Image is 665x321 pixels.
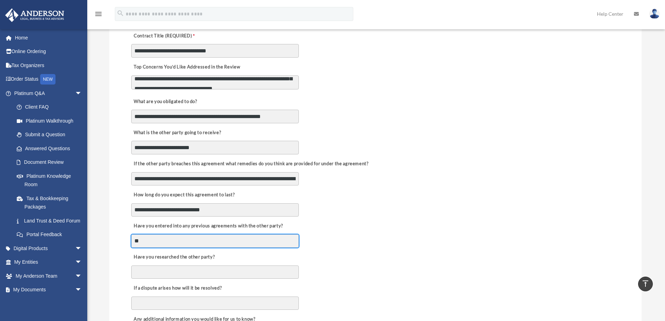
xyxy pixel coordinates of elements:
span: arrow_drop_down [75,86,89,101]
span: arrow_drop_down [75,241,89,256]
a: Client FAQ [10,100,93,114]
span: arrow_drop_down [75,297,89,311]
label: If the other party breaches this agreement what remedies do you think are provided for under the ... [131,159,370,169]
span: arrow_drop_down [75,255,89,270]
label: If a dispute arises how will it be resolved? [131,284,224,293]
a: Submit a Question [10,128,93,142]
a: My Documentsarrow_drop_down [5,283,93,297]
label: Have you entered into any previous agreements with the other party? [131,221,285,231]
a: Tax & Bookkeeping Packages [10,191,93,214]
a: Online Learningarrow_drop_down [5,297,93,311]
a: vertical_align_top [638,277,653,291]
label: What is the other party going to receive? [131,128,223,138]
label: Top Concerns You’d Like Addressed in the Review [131,62,242,72]
div: NEW [40,74,56,85]
span: arrow_drop_down [75,269,89,283]
a: Platinum Q&Aarrow_drop_down [5,86,93,100]
a: Order StatusNEW [5,72,93,87]
a: Document Review [10,155,89,169]
img: Anderson Advisors Platinum Portal [3,8,66,22]
label: Contract Title (REQUIRED) [131,31,201,41]
a: menu [94,12,103,18]
a: Answered Questions [10,141,93,155]
span: arrow_drop_down [75,283,89,297]
a: Digital Productsarrow_drop_down [5,241,93,255]
i: vertical_align_top [641,279,650,288]
img: User Pic [649,9,660,19]
label: Have you researched the other party? [131,253,217,262]
a: Land Trust & Deed Forum [10,214,93,228]
i: search [117,9,124,17]
a: Tax Organizers [5,58,93,72]
i: menu [94,10,103,18]
a: My Anderson Teamarrow_drop_down [5,269,93,283]
label: How long do you expect this agreement to last? [131,190,237,200]
a: Online Ordering [5,45,93,59]
a: Platinum Knowledge Room [10,169,93,191]
a: Home [5,31,93,45]
a: My Entitiesarrow_drop_down [5,255,93,269]
a: Portal Feedback [10,228,93,242]
label: What are you obligated to do? [131,97,201,107]
a: Platinum Walkthrough [10,114,93,128]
